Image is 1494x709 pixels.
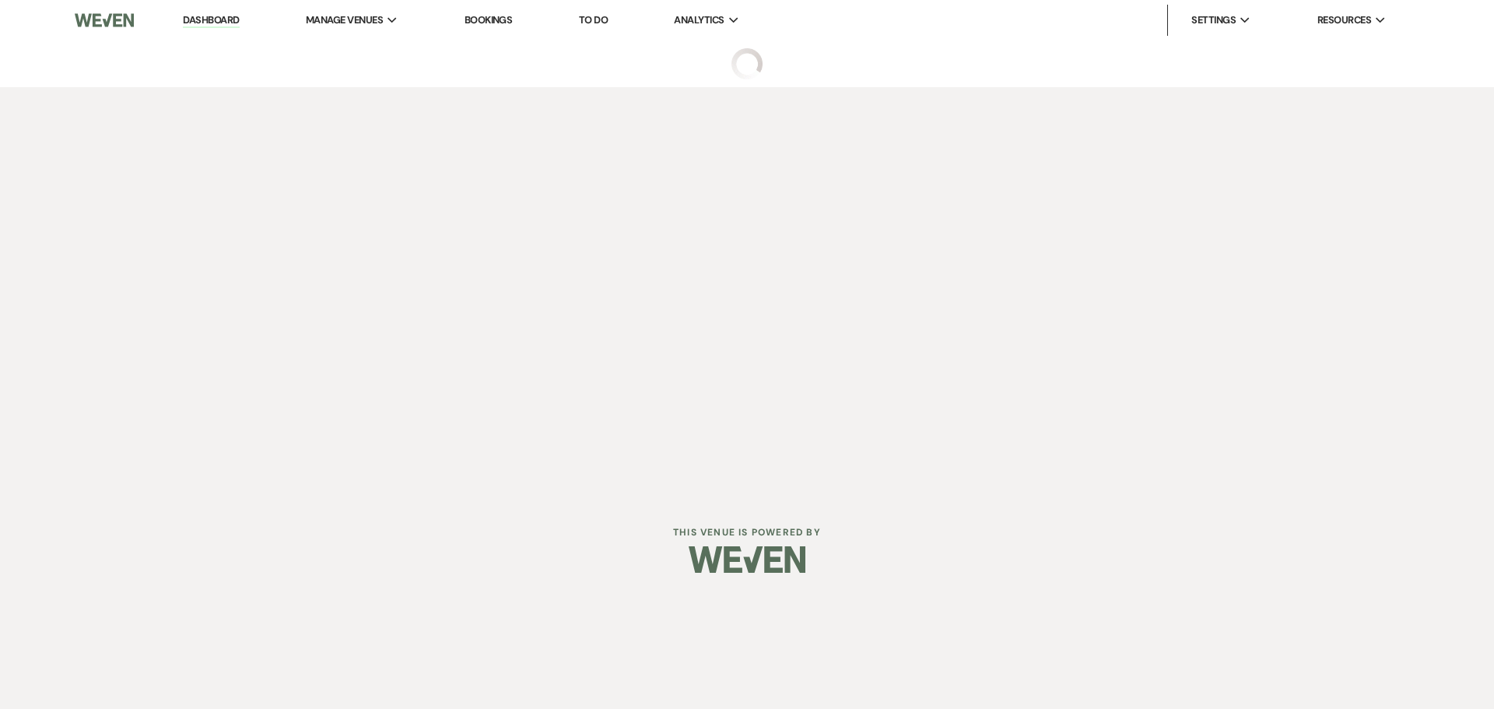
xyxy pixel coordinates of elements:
[674,12,724,28] span: Analytics
[465,13,513,26] a: Bookings
[731,48,763,79] img: loading spinner
[579,13,608,26] a: To Do
[306,12,383,28] span: Manage Venues
[1191,12,1236,28] span: Settings
[689,532,805,587] img: Weven Logo
[183,13,239,28] a: Dashboard
[75,4,134,37] img: Weven Logo
[1317,12,1371,28] span: Resources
